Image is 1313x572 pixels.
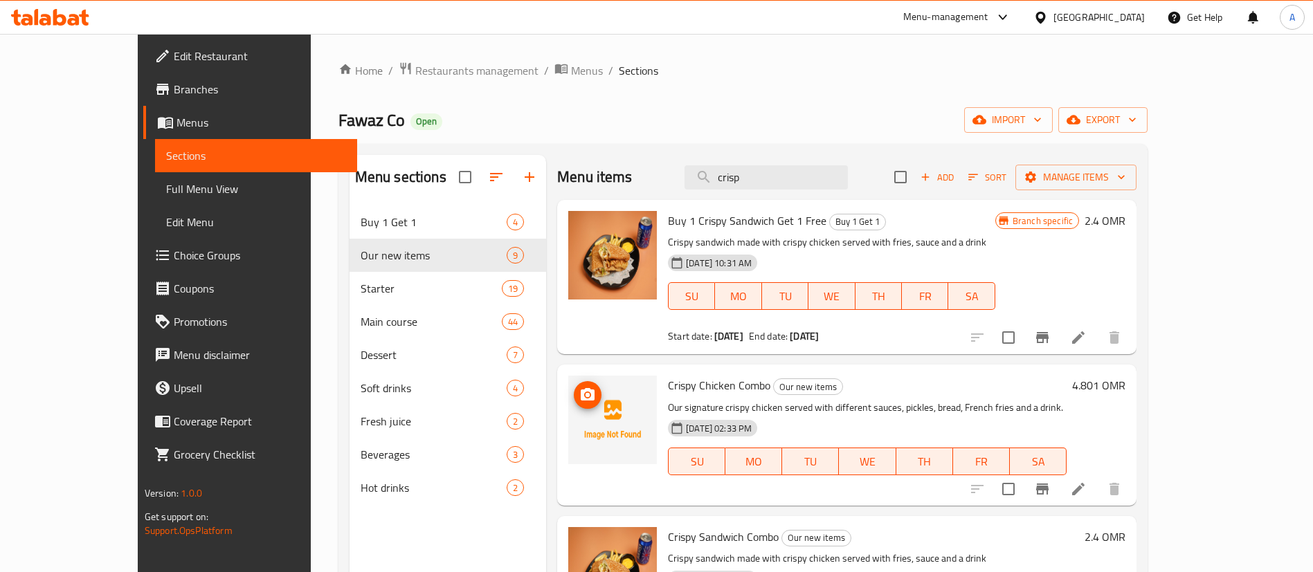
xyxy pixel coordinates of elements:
[668,282,715,310] button: SU
[143,405,357,438] a: Coverage Report
[782,530,851,546] span: Our new items
[674,286,709,306] span: SU
[830,214,885,230] span: Buy 1 Get 1
[1289,10,1295,25] span: A
[915,167,959,188] button: Add
[855,282,902,310] button: TH
[361,214,507,230] div: Buy 1 Get 1
[1069,111,1137,129] span: export
[507,216,523,229] span: 4
[668,448,725,475] button: SU
[143,438,357,471] a: Grocery Checklist
[1053,10,1145,25] div: [GEOGRAPHIC_DATA]
[1070,329,1087,346] a: Edit menu item
[774,379,842,395] span: Our new items
[668,210,826,231] span: Buy 1 Crispy Sandwich Get 1 Free
[844,452,890,472] span: WE
[1010,448,1067,475] button: SA
[166,181,346,197] span: Full Menu View
[350,239,546,272] div: Our new items9
[959,452,1004,472] span: FR
[507,249,523,262] span: 9
[502,315,523,329] span: 44
[507,413,524,430] div: items
[668,234,995,251] p: Crispy sandwich made with crispy chicken served with fries, sauce and a drink
[361,313,502,330] span: Main course
[350,200,546,510] nav: Menu sections
[143,305,357,338] a: Promotions
[361,280,502,297] span: Starter
[399,62,538,80] a: Restaurants management
[507,448,523,461] span: 3
[145,522,233,539] a: Support.OpsPlatform
[507,380,524,396] div: items
[829,214,886,230] div: Buy 1 Get 1
[410,116,442,127] span: Open
[361,347,507,363] span: Dessert
[480,160,513,194] span: Sort sections
[814,286,849,306] span: WE
[338,104,405,136] span: Fawaz Co
[554,62,603,80] a: Menus
[174,413,346,430] span: Coverage Report
[1058,107,1148,133] button: export
[507,347,524,363] div: items
[994,474,1023,504] span: Select to update
[1026,472,1059,506] button: Branch-specific-item
[507,214,524,230] div: items
[502,282,523,295] span: 19
[968,169,1006,185] span: Sort
[768,286,803,306] span: TU
[350,471,546,504] div: Hot drinks2
[1026,321,1059,354] button: Branch-specific-item
[668,550,1079,567] p: Crispy sandwich made with crispy chicken served with fries, sauce and a drink
[507,479,524,496] div: items
[176,114,346,131] span: Menus
[568,376,657,464] img: Crispy Chicken Combo
[668,526,779,547] span: Crispy Sandwich Combo
[725,448,782,475] button: MO
[361,380,507,396] div: Soft drinks
[1072,376,1125,395] h6: 4.801 OMR
[145,484,179,502] span: Version:
[350,438,546,471] div: Beverages3
[388,62,393,79] li: /
[451,163,480,192] span: Select all sections
[994,323,1023,352] span: Select to update
[361,446,507,463] span: Beverages
[174,313,346,330] span: Promotions
[143,106,357,139] a: Menus
[674,452,720,472] span: SU
[502,280,524,297] div: items
[350,305,546,338] div: Main course44
[1015,452,1061,472] span: SA
[507,415,523,428] span: 2
[839,448,896,475] button: WE
[1015,165,1137,190] button: Manage items
[959,167,1015,188] span: Sort items
[557,167,633,187] h2: Menu items
[1007,214,1078,228] span: Branch specific
[680,422,757,435] span: [DATE] 02:33 PM
[896,448,953,475] button: TH
[948,282,995,310] button: SA
[145,508,208,526] span: Get support on:
[902,282,948,310] button: FR
[350,405,546,438] div: Fresh juice2
[954,286,989,306] span: SA
[507,481,523,495] span: 2
[1098,472,1131,506] button: delete
[680,257,757,270] span: [DATE] 10:31 AM
[143,272,357,305] a: Coupons
[143,371,357,405] a: Upsell
[350,205,546,239] div: Buy 1 Get 14
[1098,321,1131,354] button: delete
[715,282,761,310] button: MO
[350,272,546,305] div: Starter19
[143,338,357,371] a: Menu disclaimer
[355,167,446,187] h2: Menu sections
[174,380,346,396] span: Upsell
[721,286,756,306] span: MO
